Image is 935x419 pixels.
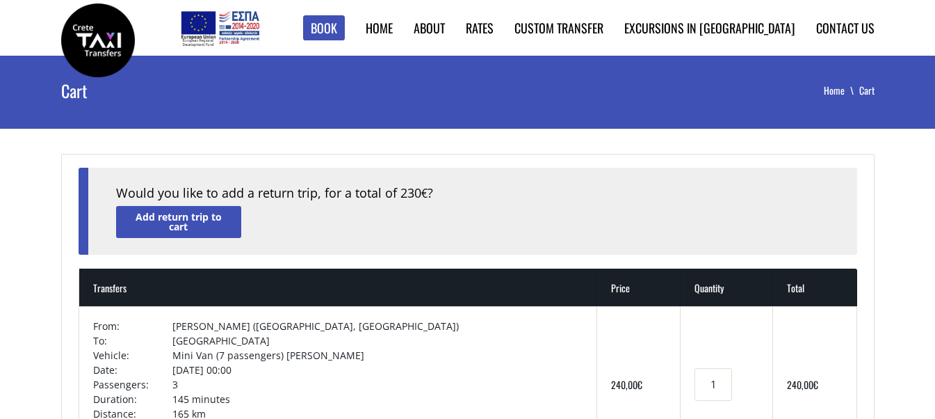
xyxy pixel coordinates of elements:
[694,368,732,401] input: Transfers quantity
[172,333,583,348] td: [GEOGRAPHIC_DATA]
[514,19,603,37] a: Custom Transfer
[366,19,393,37] a: Home
[787,377,818,392] bdi: 240,00
[61,56,335,125] h1: Cart
[303,15,345,41] a: Book
[93,363,172,377] td: Date:
[637,377,642,392] span: €
[61,31,135,46] a: Crete Taxi Transfers | Crete Taxi Transfers Cart | Crete Taxi Transfers
[824,83,859,97] a: Home
[816,19,875,37] a: Contact us
[624,19,795,37] a: Excursions in [GEOGRAPHIC_DATA]
[421,186,428,201] span: €
[172,392,583,406] td: 145 minutes
[116,206,241,237] a: Add return trip to cart
[466,19,494,37] a: Rates
[179,7,261,49] img: e-bannersEUERDF180X90.jpg
[93,319,172,333] td: From:
[93,348,172,363] td: Vehicle:
[172,377,583,392] td: 3
[611,377,642,392] bdi: 240,00
[116,184,829,203] div: Would you like to add a return trip, for a total of 230 ?
[813,377,818,392] span: €
[172,319,583,333] td: [PERSON_NAME] ([GEOGRAPHIC_DATA], [GEOGRAPHIC_DATA])
[93,333,172,348] td: To:
[172,363,583,377] td: [DATE] 00:00
[79,269,597,306] th: Transfers
[414,19,445,37] a: About
[681,269,773,306] th: Quantity
[172,348,583,363] td: Mini Van (7 passengers) [PERSON_NAME]
[859,84,875,97] li: Cart
[93,392,172,406] td: Duration:
[61,3,135,77] img: Crete Taxi Transfers | Crete Taxi Transfers Cart | Crete Taxi Transfers
[773,269,856,306] th: Total
[93,377,172,392] td: Passengers:
[597,269,681,306] th: Price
